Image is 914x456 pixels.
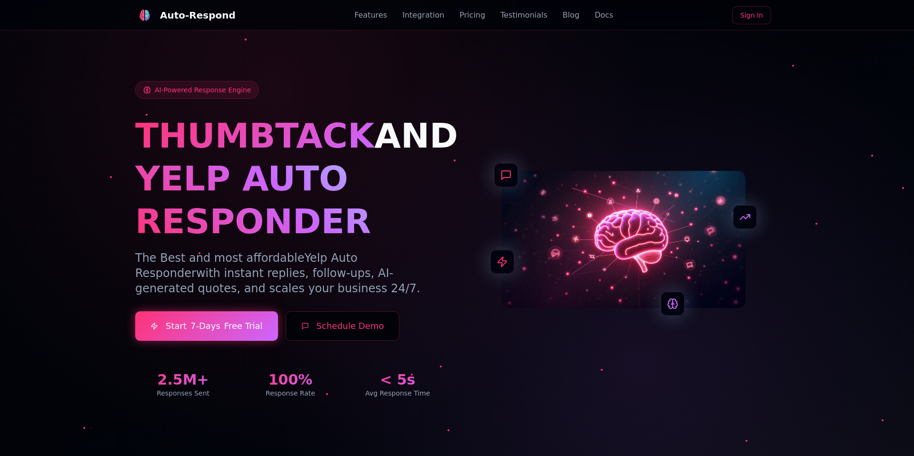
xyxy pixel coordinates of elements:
[160,9,236,22] div: Auto-Respond
[500,10,547,21] a: Testimonials
[190,319,220,333] span: 7-Days
[595,10,613,21] a: Docs
[350,371,446,388] div: < 5s
[135,157,446,243] h1: YELP AUTO RESPONDER
[732,6,771,24] a: Sign In
[563,10,579,21] a: Blog
[135,388,231,398] div: Responses Sent
[135,251,358,280] span: Yelp Auto Responder
[374,116,458,156] span: AND
[155,85,251,95] span: AI-Powered Response Engine
[135,116,374,156] span: THUMBTACK
[402,10,444,21] a: Integration
[135,250,446,296] p: The Best and most affordable with instant replies, follow-ups, AI-generated quotes, and scales yo...
[350,388,446,398] div: Avg Response Time
[135,371,231,388] div: 2.5M+
[242,371,338,388] div: 100%
[135,311,278,341] a: Start7-DaysFree Trial
[135,6,236,25] a: Auto-Respond
[242,388,338,398] div: Response Rate
[459,10,485,21] a: Pricing
[502,171,745,308] img: AI Neural Network Brain
[286,311,400,341] button: Schedule Demo
[354,10,387,21] a: Features
[139,10,150,21] img: logo.svg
